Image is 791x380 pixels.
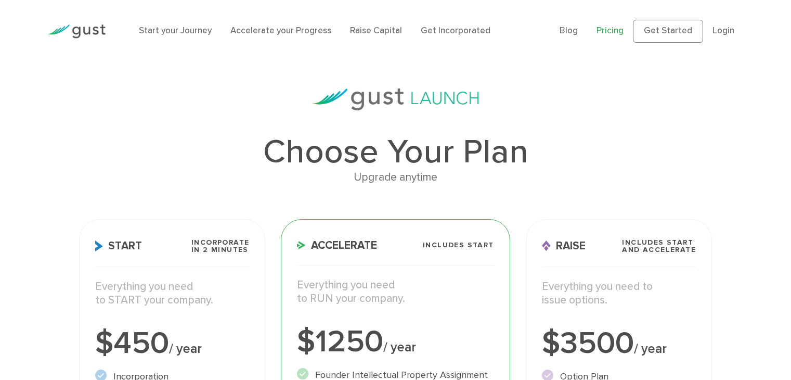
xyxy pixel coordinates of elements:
[542,240,586,251] span: Raise
[79,135,712,169] h1: Choose Your Plan
[47,24,106,39] img: Gust Logo
[169,341,202,357] span: / year
[712,26,734,36] a: Login
[421,26,490,36] a: Get Incorporated
[95,240,103,251] img: Start Icon X2
[633,20,703,43] a: Get Started
[597,26,624,36] a: Pricing
[297,278,494,306] p: Everything you need to RUN your company.
[622,239,696,254] span: Includes START and ACCELERATE
[95,328,250,359] div: $450
[350,26,402,36] a: Raise Capital
[230,26,331,36] a: Accelerate your Progress
[542,240,551,251] img: Raise Icon
[542,328,696,359] div: $3500
[297,241,306,249] img: Accelerate Icon
[423,242,494,249] span: Includes START
[383,339,416,355] span: / year
[139,26,212,36] a: Start your Journey
[634,341,667,357] span: / year
[297,326,494,358] div: $1250
[560,26,578,36] a: Blog
[79,169,712,186] div: Upgrade anytime
[542,280,696,308] p: Everything you need to issue options.
[95,240,142,251] span: Start
[95,280,250,308] p: Everything you need to START your company.
[297,240,377,251] span: Accelerate
[313,88,479,110] img: gust-launch-logos.svg
[191,239,249,254] span: Incorporate in 2 Minutes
